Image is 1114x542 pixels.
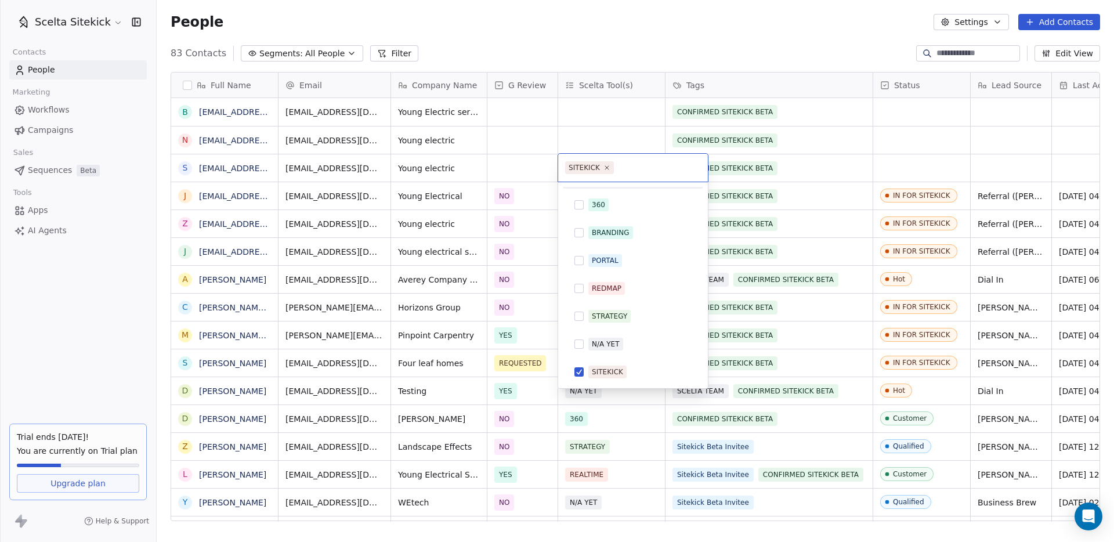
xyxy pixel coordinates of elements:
[563,165,703,384] div: Suggestions
[569,162,600,173] div: SITEKICK
[592,311,627,321] div: STRATEGY
[592,339,620,349] div: N/A YET
[592,367,623,377] div: SITEKICK
[592,255,619,266] div: PORTAL
[592,227,630,238] div: BRANDING
[592,283,621,294] div: REDMAP
[592,200,605,210] div: 360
